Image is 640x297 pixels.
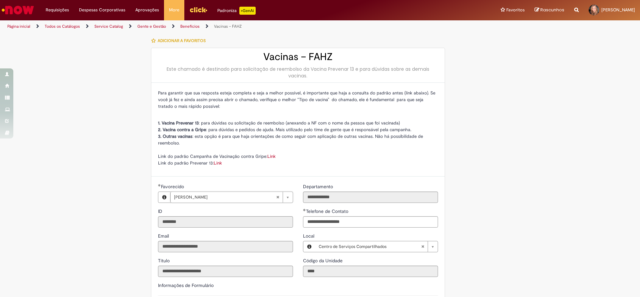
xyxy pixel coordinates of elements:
input: Código da Unidade [303,266,438,277]
label: Informações de Formulário [158,282,214,288]
strong: 3. Outras vacinas [158,133,192,139]
img: click_logo_yellow_360x200.png [189,5,207,15]
input: Departamento [303,192,438,203]
img: ServiceNow [1,3,35,17]
a: Página inicial [7,24,30,29]
span: [PERSON_NAME] [601,7,635,13]
a: Centro de Serviços CompartilhadosLimpar campo Local [315,241,438,252]
div: Padroniza [217,7,256,15]
span: : para dúvidas ou solicitação de reembolso (anexando a NF com o nome da pessoa que foi vacinada) [158,120,400,126]
span: Obrigatório Preenchido [303,209,306,211]
a: Gente e Gestão [137,24,166,29]
span: Despesas Corporativas [79,7,125,13]
strong: 2. Vacina contra a Gripe [158,127,206,132]
span: Obrigatório Preenchido [158,184,161,187]
a: Rascunhos [535,7,564,13]
span: Requisições [46,7,69,13]
span: Somente leitura - Código da Unidade [303,258,344,264]
span: Somente leitura - Email [158,233,170,239]
span: Telefone de Contato [306,208,350,214]
label: Somente leitura - ID [158,208,164,215]
p: +GenAi [239,7,256,15]
a: Link [267,154,276,159]
label: Somente leitura - Departamento [303,183,334,190]
span: Rascunhos [540,7,564,13]
span: Aprovações [135,7,159,13]
a: Todos os Catálogos [45,24,80,29]
span: Favoritos [506,7,525,13]
h2: Vacinas – FAHZ [158,51,438,62]
span: Necessários - Favorecido [161,184,185,190]
label: Somente leitura - Título [158,257,171,264]
button: Favorecido, Visualizar este registro Drielly De Paula Garcia [158,192,170,203]
span: : esta opção é para que haja orientações de como seguir com aplicação de outras vacinas. Não há p... [158,133,423,146]
a: Service Catalog [94,24,123,29]
div: Este chamado é destinado para solicitação de reembolso da Vacina Prevenar 13 e para dúvidas sobre... [158,66,438,79]
label: Somente leitura - Email [158,233,170,239]
span: Link do padrão Prevenar 13: [158,160,222,166]
span: Local [303,233,316,239]
span: Somente leitura - Título [158,258,171,264]
a: Vacinas – FAHZ [214,24,242,29]
input: ID [158,216,293,228]
span: Centro de Serviços Compartilhados [319,241,421,252]
abbr: Limpar campo Local [418,241,428,252]
span: Para garantir que sua resposta esteja completa e seja a melhor possível, é importante que haja a ... [158,90,435,109]
span: Adicionar a Favoritos [158,38,206,43]
input: Email [158,241,293,252]
abbr: Limpar campo Favorecido [273,192,283,203]
span: More [169,7,179,13]
span: : para dúvidas e pedidos de ajuda. Mais utilizado pelo time de gente que é responsável pela campa... [158,127,411,132]
span: [PERSON_NAME] [174,192,276,203]
input: Telefone de Contato [303,216,438,228]
input: Título [158,266,293,277]
label: Somente leitura - Código da Unidade [303,257,344,264]
span: Link do padrão Campanha de Vacinação contra Gripe: [158,154,276,159]
button: Local, Visualizar este registro Centro de Serviços Compartilhados [303,241,315,252]
a: Link [214,160,222,166]
a: Benefícios [180,24,200,29]
strong: 1. Vacina Prevenar 13 [158,120,199,126]
a: [PERSON_NAME]Limpar campo Favorecido [170,192,293,203]
ul: Trilhas de página [5,20,422,33]
button: Adicionar a Favoritos [151,34,209,48]
span: Somente leitura - Departamento [303,184,334,190]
